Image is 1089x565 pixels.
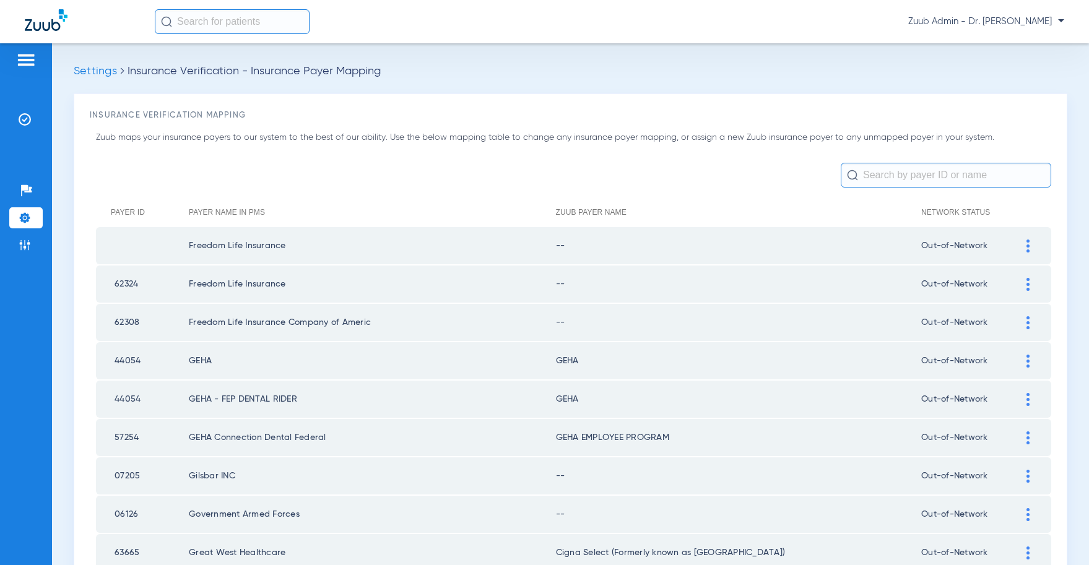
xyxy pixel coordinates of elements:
img: group-vertical.svg [1026,431,1030,444]
td: Out-of-Network [921,265,1017,303]
td: 07205 [96,457,189,494]
td: 44054 [96,381,189,418]
img: Zuub Logo [25,9,67,31]
img: hamburger-icon [16,53,36,67]
td: GEHA [556,342,921,379]
td: Government Armed Forces [189,496,556,533]
img: group-vertical.svg [1026,239,1030,252]
td: -- [556,227,921,264]
th: Payer Name in PMS [189,197,556,226]
td: Gilsbar INC [189,457,556,494]
span: Insurance Verification - Insurance Payer Mapping [128,66,381,77]
td: GEHA [556,381,921,418]
h3: Insurance Verification Mapping [90,110,1051,122]
p: Zuub maps your insurance payers to our system to the best of our ability. Use the below mapping t... [96,131,1051,144]
span: Settings [74,66,117,77]
td: Out-of-Network [921,227,1017,264]
td: Out-of-Network [921,419,1017,456]
iframe: Chat Widget [1027,506,1089,565]
td: -- [556,265,921,303]
td: Out-of-Network [921,496,1017,533]
td: GEHA - FEP DENTAL RIDER [189,381,556,418]
td: 06126 [96,496,189,533]
td: 57254 [96,419,189,456]
td: Freedom Life Insurance Company of Americ [189,304,556,341]
td: 44054 [96,342,189,379]
td: -- [556,496,921,533]
td: -- [556,457,921,494]
td: 62308 [96,304,189,341]
td: Freedom Life Insurance [189,265,556,303]
td: GEHA [189,342,556,379]
img: group-vertical.svg [1026,393,1030,406]
input: Search for patients [155,9,310,34]
th: Network Status [921,197,1017,226]
td: GEHA EMPLOYEE PROGRAM [556,419,921,456]
td: 62324 [96,265,189,303]
td: Freedom Life Insurance [189,227,556,264]
td: GEHA Connection Dental Federal [189,419,556,456]
img: Search Icon [161,16,172,27]
img: Search Icon [847,170,858,181]
img: group-vertical.svg [1026,278,1030,291]
td: Out-of-Network [921,381,1017,418]
td: Out-of-Network [921,342,1017,379]
td: Out-of-Network [921,457,1017,494]
span: Zuub Admin - Dr. [PERSON_NAME] [908,15,1064,28]
img: group-vertical.svg [1026,355,1030,368]
img: group-vertical.svg [1026,470,1030,483]
td: -- [556,304,921,341]
th: Zuub Payer Name [556,197,921,226]
input: Search by payer ID or name [841,163,1051,188]
img: group-vertical.svg [1026,316,1030,329]
td: Out-of-Network [921,304,1017,341]
img: group-vertical.svg [1026,508,1030,521]
img: group-vertical.svg [1026,546,1030,559]
th: Payer ID [96,197,189,226]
